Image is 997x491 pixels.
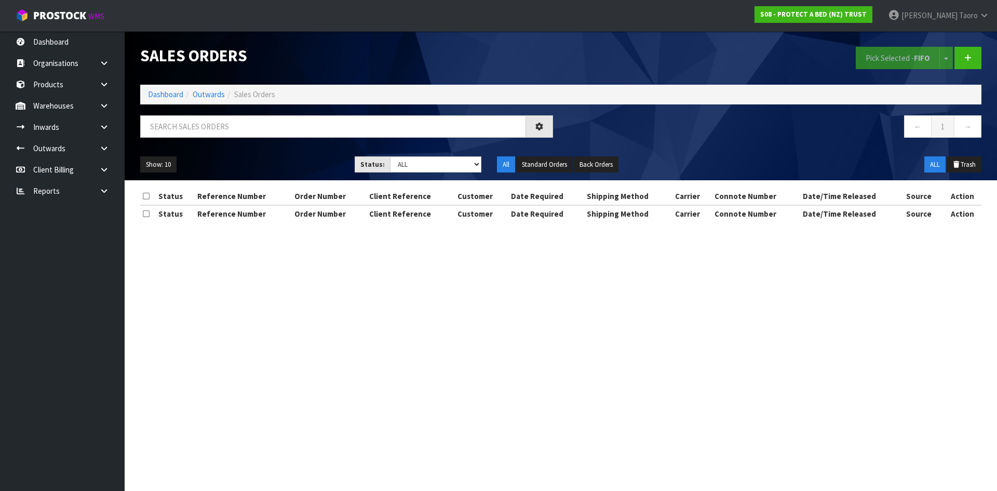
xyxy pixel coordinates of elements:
[712,188,800,205] th: Connote Number
[367,188,455,205] th: Client Reference
[755,6,872,23] a: S08 - PROTECT A BED (NZ) TRUST
[904,115,932,138] a: ←
[574,156,618,173] button: Back Orders
[148,89,183,99] a: Dashboard
[712,205,800,222] th: Connote Number
[292,188,367,205] th: Order Number
[947,156,981,173] button: Trash
[904,188,944,205] th: Source
[901,10,958,20] span: [PERSON_NAME]
[954,115,981,138] a: →
[156,188,195,205] th: Status
[760,10,867,19] strong: S08 - PROTECT A BED (NZ) TRUST
[800,188,904,205] th: Date/Time Released
[569,115,981,141] nav: Page navigation
[508,188,584,205] th: Date Required
[292,205,367,222] th: Order Number
[140,47,553,64] h1: Sales Orders
[944,188,981,205] th: Action
[360,160,385,169] strong: Status:
[16,9,29,22] img: cube-alt.png
[584,188,672,205] th: Shipping Method
[924,156,946,173] button: ALL
[856,47,940,69] button: Pick Selected -FIFO
[914,53,930,63] strong: FIFO
[959,10,978,20] span: Taoro
[140,115,526,138] input: Search sales orders
[367,205,455,222] th: Client Reference
[88,11,104,21] small: WMS
[672,188,712,205] th: Carrier
[904,205,944,222] th: Source
[455,205,508,222] th: Customer
[497,156,515,173] button: All
[140,156,177,173] button: Show: 10
[195,205,292,222] th: Reference Number
[516,156,573,173] button: Standard Orders
[156,205,195,222] th: Status
[508,205,584,222] th: Date Required
[195,188,292,205] th: Reference Number
[193,89,225,99] a: Outwards
[931,115,954,138] a: 1
[455,188,508,205] th: Customer
[234,89,275,99] span: Sales Orders
[672,205,712,222] th: Carrier
[800,205,904,222] th: Date/Time Released
[584,205,672,222] th: Shipping Method
[33,9,86,22] span: ProStock
[944,205,981,222] th: Action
